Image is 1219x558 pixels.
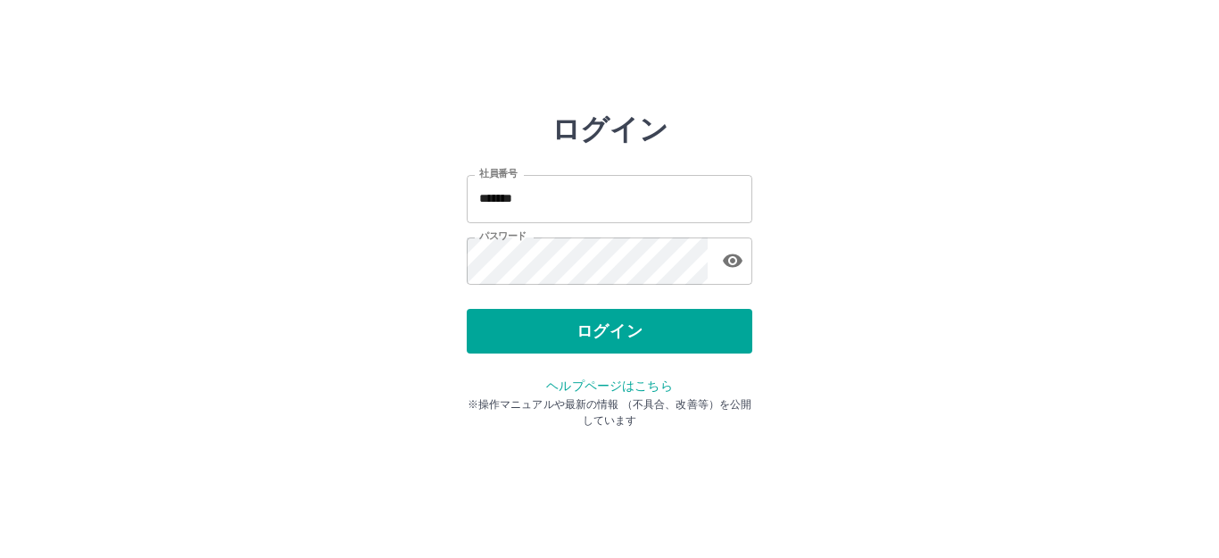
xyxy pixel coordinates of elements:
p: ※操作マニュアルや最新の情報 （不具合、改善等）を公開しています [467,396,752,429]
label: パスワード [479,229,527,243]
button: ログイン [467,309,752,354]
h2: ログイン [551,112,668,146]
label: 社員番号 [479,167,517,180]
a: ヘルプページはこちら [546,379,672,393]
